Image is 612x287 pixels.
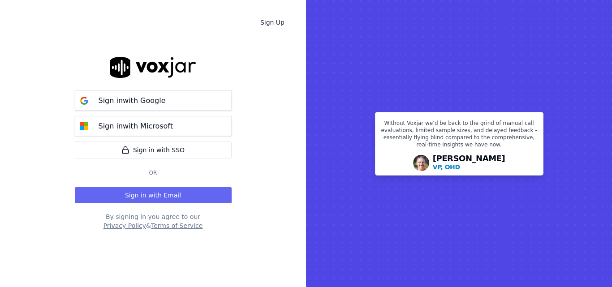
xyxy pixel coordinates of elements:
[75,212,232,230] div: By signing in you agree to our &
[75,90,232,111] button: Sign inwith Google
[99,95,166,106] p: Sign in with Google
[110,57,196,78] img: logo
[103,221,146,230] button: Privacy Policy
[75,117,93,135] img: microsoft Sign in button
[75,187,232,203] button: Sign in with Email
[253,14,292,30] a: Sign Up
[75,141,232,158] a: Sign in with SSO
[99,121,173,132] p: Sign in with Microsoft
[433,163,460,171] p: VP, OHD
[75,116,232,136] button: Sign inwith Microsoft
[381,120,538,152] p: Without Voxjar we’d be back to the grind of manual call evaluations, limited sample sizes, and de...
[75,92,93,110] img: google Sign in button
[413,155,429,171] img: Avatar
[151,221,203,230] button: Terms of Service
[433,154,505,171] div: [PERSON_NAME]
[146,169,161,176] span: Or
